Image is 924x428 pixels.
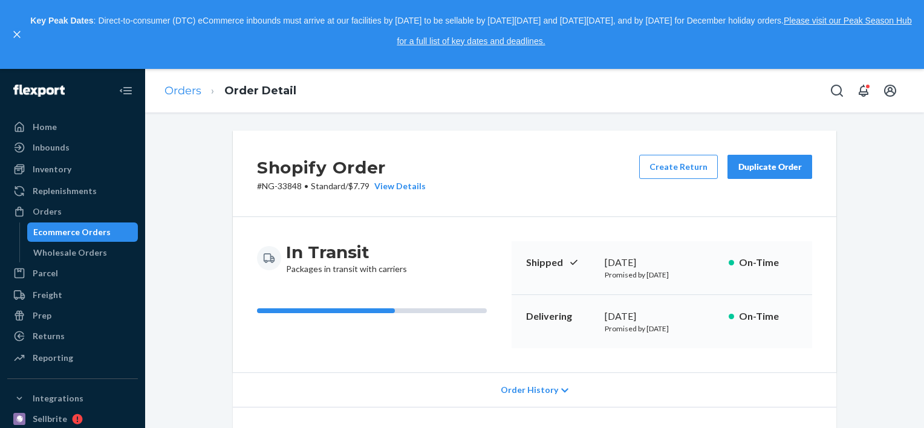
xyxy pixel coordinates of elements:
button: View Details [369,180,426,192]
button: Create Return [639,155,718,179]
a: Wholesale Orders [27,243,138,262]
a: Inbounds [7,138,138,157]
p: : Direct-to-consumer (DTC) eCommerce inbounds must arrive at our facilities by [DATE] to be sella... [29,11,913,51]
button: Duplicate Order [727,155,812,179]
div: Home [33,121,57,133]
div: Freight [33,289,62,301]
div: Reporting [33,352,73,364]
p: Shipped [526,256,595,270]
a: Orders [7,202,138,221]
a: Orders [164,84,201,97]
div: Returns [33,330,65,342]
div: Duplicate Order [738,161,802,173]
div: Ecommerce Orders [33,226,111,238]
a: Parcel [7,264,138,283]
div: Packages in transit with carriers [286,241,407,275]
strong: Key Peak Dates [30,16,93,25]
span: • [304,181,308,191]
h3: In Transit [286,241,407,263]
ol: breadcrumbs [155,73,306,109]
h2: Shopify Order [257,155,426,180]
span: Chat [27,8,51,19]
p: On-Time [739,310,798,323]
p: # NG-33848 / $7.79 [257,180,426,192]
div: [DATE] [605,310,719,323]
a: Freight [7,285,138,305]
a: Returns [7,326,138,346]
div: Inventory [33,163,71,175]
button: Open Search Box [825,79,849,103]
div: Parcel [33,267,58,279]
div: Wholesale Orders [33,247,107,259]
a: Prep [7,306,138,325]
div: Inbounds [33,141,70,154]
p: Promised by [DATE] [605,323,719,334]
span: Standard [311,181,345,191]
a: Replenishments [7,181,138,201]
a: Reporting [7,348,138,368]
div: Integrations [33,392,83,404]
a: Ecommerce Orders [27,222,138,242]
div: Orders [33,206,62,218]
a: Inventory [7,160,138,179]
p: Promised by [DATE] [605,270,719,280]
p: On-Time [739,256,798,270]
a: Home [7,117,138,137]
img: Flexport logo [13,85,65,97]
div: [DATE] [605,256,719,270]
div: Prep [33,310,51,322]
div: Replenishments [33,185,97,197]
button: close, [11,28,23,41]
a: Order Detail [224,84,296,97]
span: Order History [501,384,558,396]
div: Sellbrite [33,413,67,425]
a: Please visit our Peak Season Hub for a full list of key dates and deadlines. [397,16,911,46]
button: Close Navigation [114,79,138,103]
p: Delivering [526,310,595,323]
button: Integrations [7,389,138,408]
button: Open notifications [851,79,876,103]
button: Open account menu [878,79,902,103]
